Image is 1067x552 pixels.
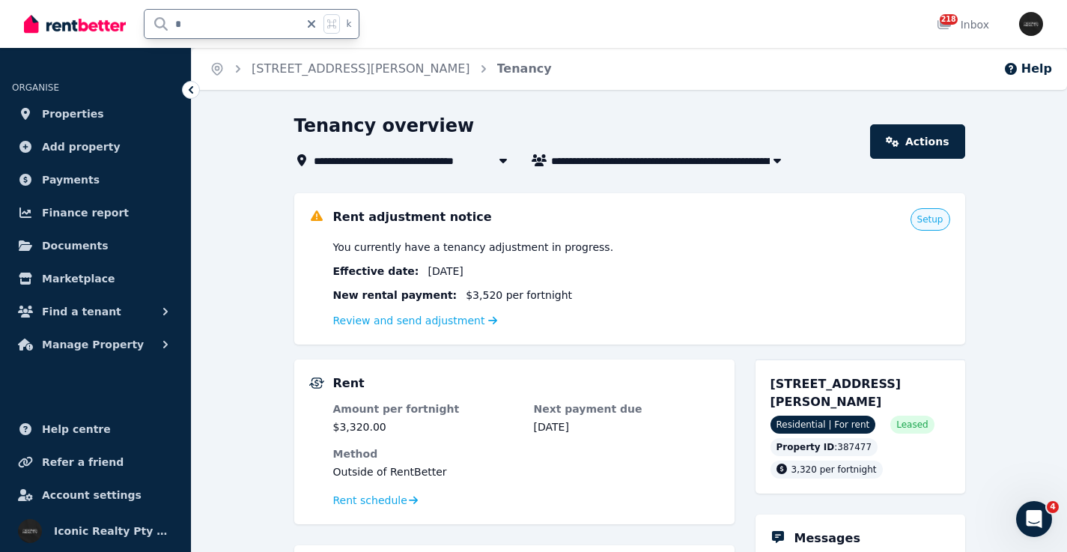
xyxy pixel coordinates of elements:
span: 218 [940,14,958,25]
span: Property ID [776,441,835,453]
span: Manage Property [42,336,144,354]
a: Documents [12,231,179,261]
iframe: Intercom live chat [1016,501,1052,537]
a: Finance report [12,198,179,228]
span: Documents [42,237,109,255]
span: Leased [896,419,928,431]
a: Marketplace [12,264,179,294]
span: k [346,18,351,30]
h1: Tenancy overview [294,114,475,138]
img: Rental Payments [309,377,324,389]
span: [STREET_ADDRESS][PERSON_NAME] [770,377,902,409]
div: Inbox [937,17,989,32]
a: Rent schedule [333,493,419,508]
span: Residential | For rent [770,416,876,434]
span: You currently have a tenancy adjustment in progress. [333,240,614,255]
span: Rent schedule [333,493,407,508]
a: Actions [870,124,964,159]
h5: Rent [333,374,365,392]
a: Add property [12,132,179,162]
a: Properties [12,99,179,129]
img: Iconic Realty Pty Ltd [18,519,42,543]
a: [STREET_ADDRESS][PERSON_NAME] [252,61,470,76]
a: Help centre [12,414,179,444]
span: [DATE] [428,264,463,279]
dt: Method [333,446,720,461]
span: Marketplace [42,270,115,288]
span: 4 [1047,501,1059,513]
span: ORGANISE [12,82,59,93]
span: Add property [42,138,121,156]
h5: Messages [794,530,860,548]
dd: [DATE] [534,419,720,434]
a: Review and send adjustment [333,315,498,327]
span: Finance report [42,204,129,222]
span: Effective date : [333,264,419,279]
dd: Outside of RentBetter [333,464,720,479]
a: Tenancy [497,61,552,76]
button: Manage Property [12,330,179,360]
img: Iconic Realty Pty Ltd [1019,12,1043,36]
span: New rental payment: [333,288,457,303]
span: Help centre [42,420,111,438]
h5: Rent adjustment notice [333,208,492,226]
span: Refer a friend [42,453,124,471]
span: $3,520 per fortnight [466,288,572,303]
span: Setup [917,213,943,225]
dd: $3,320.00 [333,419,519,434]
span: Find a tenant [42,303,121,321]
button: Help [1003,60,1052,78]
button: Find a tenant [12,297,179,327]
span: Account settings [42,486,142,504]
dt: Amount per fortnight [333,401,519,416]
a: Payments [12,165,179,195]
div: : 387477 [770,438,878,456]
dt: Next payment due [534,401,720,416]
nav: Breadcrumb [192,48,570,90]
span: Payments [42,171,100,189]
span: 3,320 per fortnight [791,464,877,475]
img: RentBetter [24,13,126,35]
a: Refer a friend [12,447,179,477]
a: Account settings [12,480,179,510]
span: Iconic Realty Pty Ltd [54,522,173,540]
span: Properties [42,105,104,123]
